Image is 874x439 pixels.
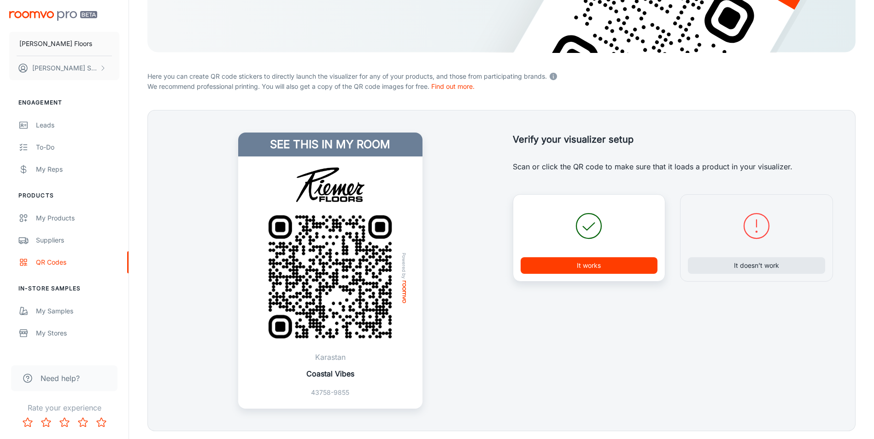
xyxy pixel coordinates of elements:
h5: Verify your visualizer setup [513,133,833,146]
button: Rate 3 star [55,413,74,432]
div: My Stores [36,328,119,338]
img: Roomvo PRO Beta [9,11,97,21]
div: To-do [36,142,119,152]
button: Rate 4 star [74,413,92,432]
img: roomvo [402,281,406,303]
p: Coastal Vibes [306,368,354,379]
div: Leads [36,120,119,130]
div: My Reps [36,164,119,174]
button: Rate 5 star [92,413,111,432]
span: Need help? [41,373,80,384]
h4: See this in my room [238,133,422,156]
button: Rate 1 star [18,413,37,432]
div: My Samples [36,306,119,316]
p: We recommend professional printing. You will also get a copy of the QR code images for free. [147,81,856,92]
p: Here you can create QR code stickers to directly launch the visualizer for any of your products, ... [147,69,856,81]
img: QR Code Example [255,202,405,352]
div: QR Codes [36,257,119,267]
p: 43758-9855 [306,387,354,398]
a: See this in my roomRiemer FloorsQR Code ExamplePowered byroomvoKarastanCoastal Vibes43758-9855 [238,133,422,409]
p: [PERSON_NAME] Floors [19,39,92,49]
div: Suppliers [36,235,119,245]
button: It doesn’t work [688,257,825,274]
p: [PERSON_NAME] Small [32,63,97,73]
div: My Products [36,213,119,223]
img: Riemer Floors [271,168,389,202]
button: [PERSON_NAME] Small [9,56,119,80]
p: Karastan [306,352,354,363]
button: [PERSON_NAME] Floors [9,32,119,56]
button: Rate 2 star [37,413,55,432]
button: It works [521,257,658,274]
p: Rate your experience [7,402,121,413]
a: Find out more. [431,82,475,90]
span: Powered by [399,253,409,279]
p: Scan or click the QR code to make sure that it loads a product in your visualizer. [513,161,833,172]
